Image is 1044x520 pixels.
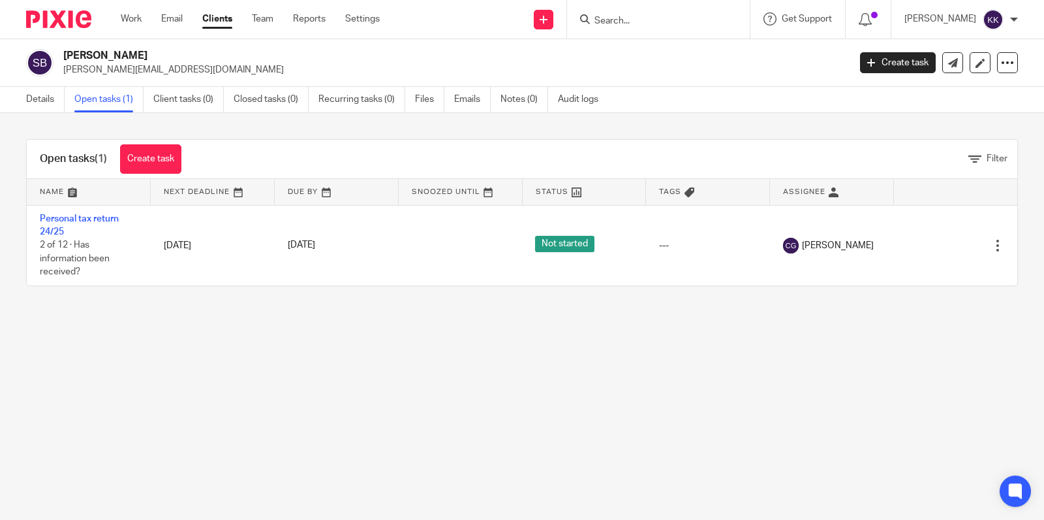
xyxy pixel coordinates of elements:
[500,87,548,112] a: Notes (0)
[593,16,711,27] input: Search
[345,12,380,25] a: Settings
[151,205,275,285] td: [DATE]
[153,87,224,112] a: Client tasks (0)
[318,87,405,112] a: Recurring tasks (0)
[40,152,107,166] h1: Open tasks
[782,14,832,24] span: Get Support
[987,154,1007,163] span: Filter
[40,214,119,236] a: Personal tax return 24/25
[63,49,685,63] h2: [PERSON_NAME]
[415,87,444,112] a: Files
[783,238,799,253] img: svg%3E
[802,239,874,252] span: [PERSON_NAME]
[63,63,840,76] p: [PERSON_NAME][EMAIL_ADDRESS][DOMAIN_NAME]
[659,239,757,252] div: ---
[26,10,91,28] img: Pixie
[860,52,936,73] a: Create task
[120,144,181,174] a: Create task
[161,12,183,25] a: Email
[904,12,976,25] p: [PERSON_NAME]
[26,87,65,112] a: Details
[454,87,491,112] a: Emails
[659,188,681,195] span: Tags
[535,236,594,252] span: Not started
[40,240,110,276] span: 2 of 12 · Has information been received?
[252,12,273,25] a: Team
[536,188,568,195] span: Status
[983,9,1004,30] img: svg%3E
[26,49,54,76] img: svg%3E
[95,154,107,164] span: (1)
[234,87,309,112] a: Closed tasks (0)
[412,188,480,195] span: Snoozed Until
[74,87,144,112] a: Open tasks (1)
[558,87,608,112] a: Audit logs
[293,12,326,25] a: Reports
[288,241,315,250] span: [DATE]
[202,12,232,25] a: Clients
[121,12,142,25] a: Work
